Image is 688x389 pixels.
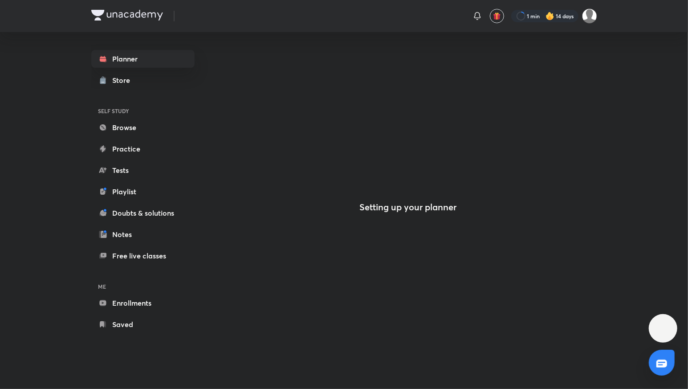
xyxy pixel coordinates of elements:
h6: ME [91,279,195,294]
img: ttu [658,323,668,334]
h6: SELF STUDY [91,103,195,119]
a: Tests [91,161,195,179]
a: Saved [91,315,195,333]
a: Store [91,71,195,89]
a: Enrollments [91,294,195,312]
img: avatar [493,12,501,20]
a: Doubts & solutions [91,204,195,222]
img: Company Logo [91,10,163,20]
a: Planner [91,50,195,68]
h4: Setting up your planner [360,202,457,213]
a: Playlist [91,183,195,201]
a: Notes [91,225,195,243]
a: Browse [91,119,195,136]
img: streak [546,12,554,20]
button: avatar [490,9,504,23]
a: Practice [91,140,195,158]
img: Aayush Kumar Jha [582,8,597,24]
div: Store [113,75,136,86]
a: Company Logo [91,10,163,23]
a: Free live classes [91,247,195,265]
